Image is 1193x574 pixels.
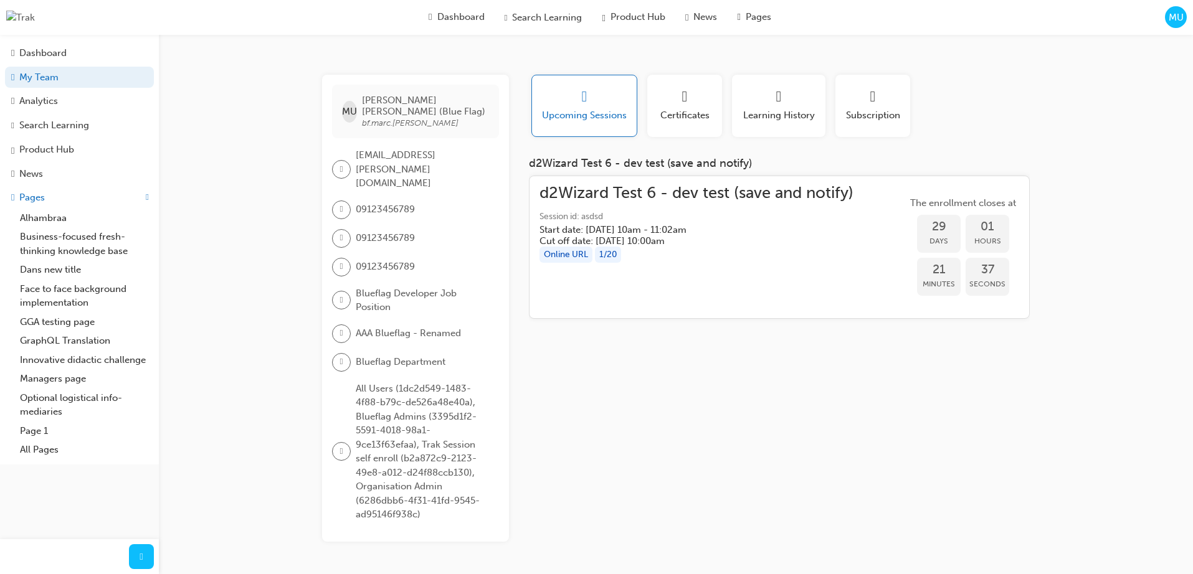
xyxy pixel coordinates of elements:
div: Analytics [19,94,58,108]
span: Session id: asdsd [539,210,853,224]
button: Subscription [835,75,910,137]
span: news-icon [685,10,688,24]
span: people-icon [340,445,343,459]
div: Product Hub [19,143,74,157]
a: All Pages [15,440,154,459]
div: News [19,167,43,181]
button: MU [1165,6,1187,28]
span: laptop-icon [582,90,587,104]
span: briefcase-icon [340,293,343,308]
span: 09123456789 [356,231,415,245]
span: MU [1169,11,1184,25]
span: mobile-icon [340,231,343,245]
a: Search Learning [5,115,154,137]
a: Alhambraa [15,209,154,228]
div: Pages [19,191,45,205]
span: learningplan-icon [870,90,876,104]
a: Business-focused fresh-thinking knowledge base [15,227,154,260]
a: My Team [5,67,154,88]
span: Days [917,234,961,248]
a: GraphQL Translation [15,331,154,351]
a: d2Wizard Test 6 - dev test (save and notify)Session id: asdsdStart date: [DATE] 10am - 11:02am Cu... [539,186,1019,309]
span: Minutes [917,277,961,291]
a: GGA testing page [15,313,154,332]
button: Upcoming Sessions [531,75,637,137]
button: Learning History [732,75,825,137]
span: search-icon [11,120,14,131]
span: car-icon [11,144,14,155]
a: Face to face background implementation [15,280,154,313]
span: chart-icon [11,95,14,106]
a: News [5,163,154,185]
span: email-icon [340,162,343,177]
span: people-icon [11,72,14,83]
div: Dashboard [19,46,67,60]
span: 29 [917,220,961,234]
span: news-icon [11,168,14,179]
span: organisation-icon [340,326,343,341]
a: car-iconProduct Hub [592,5,675,29]
h5: Cut off date: [DATE] 10:00am [539,235,834,247]
a: Managers page [15,369,154,388]
span: search-icon [505,10,508,25]
img: Trak [6,11,35,25]
span: Subscription [845,108,901,123]
a: Dashboard [5,42,154,64]
span: 21 [917,263,961,277]
span: Search Learning [512,11,582,25]
span: MU [342,105,357,119]
span: Blueflag Developer Job Position [356,286,489,314]
button: Pages [5,187,154,209]
a: Product Hub [5,139,154,161]
span: Product Hub [611,10,665,24]
span: guage-icon [11,47,14,59]
span: print-icon [340,260,343,274]
span: [EMAIL_ADDRESS][PERSON_NAME][DOMAIN_NAME] [356,148,489,191]
a: Analytics [5,90,154,112]
span: award-icon [682,90,688,104]
span: bf.marc.[PERSON_NAME] [362,118,459,128]
span: 09123456789 [356,202,415,217]
div: Online URL [539,247,592,263]
span: 01 [966,220,1009,234]
span: pages-icon [11,192,14,203]
a: search-iconSearch Learning [495,5,592,30]
span: Upcoming Sessions [541,108,627,123]
span: Hours [966,234,1009,248]
span: News [693,10,717,24]
a: Page 1 [15,421,154,441]
span: AAA Blueflag - Renamed [356,326,461,341]
span: calendar-icon [776,90,782,104]
div: Search Learning [19,118,89,133]
span: phone-icon [340,202,343,217]
a: Dans new title [15,260,154,280]
span: car-icon [602,10,605,24]
span: prev-icon [140,550,143,564]
div: DashboardMy TeamAnalyticsSearch LearningProduct HubNews [5,42,154,184]
a: news-iconNews [675,5,727,29]
span: 37 [966,263,1009,277]
span: guage-icon [429,10,432,24]
a: Optional logistical info-mediaries [15,388,154,421]
span: Blueflag Department [356,355,445,369]
span: Learning History [741,108,816,123]
h5: Start date: [DATE] 10am - 11:02am [539,224,834,235]
div: d2Wizard Test 6 - dev test (save and notify) [529,157,1030,171]
span: pages-icon [737,10,740,24]
span: d2Wizard Test 6 - dev test (save and notify) [539,186,853,200]
div: 1 / 20 [595,247,621,263]
a: pages-iconPages [727,5,781,29]
span: [PERSON_NAME] [PERSON_NAME] (Blue Flag) [362,95,489,117]
a: guage-iconDashboard [419,5,494,29]
a: Innovative didactic challenge [15,351,154,370]
span: Pages [746,10,771,24]
span: up-icon [146,191,149,205]
span: Certificates [657,108,713,123]
span: All Users (1dc2d549-1483-4f88-b79c-de526a48e40a), Blueflag Admins (3395d1f2-5591-4018-98a1-9ce13f... [356,382,489,522]
span: 09123456789 [356,260,415,274]
span: department-icon [340,355,343,369]
span: The enrollment closes at [907,196,1019,210]
button: Certificates [647,75,722,137]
